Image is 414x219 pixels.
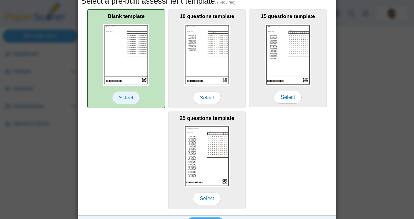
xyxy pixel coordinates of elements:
span: Select [274,91,302,104]
b: 15 questions template [261,14,315,19]
span: Select [112,91,140,104]
img: scan_sheet_15_questions.png [265,24,311,86]
b: 25 questions template [180,115,234,121]
img: scan_sheet_10_questions.png [184,24,230,86]
span: Select [193,91,221,104]
b: Blank template [108,14,145,19]
span: Select [193,192,221,205]
img: scan_sheet_25_questions.png [184,125,230,187]
b: 10 questions template [180,14,234,19]
img: scan_sheet_blank.png [103,24,149,86]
